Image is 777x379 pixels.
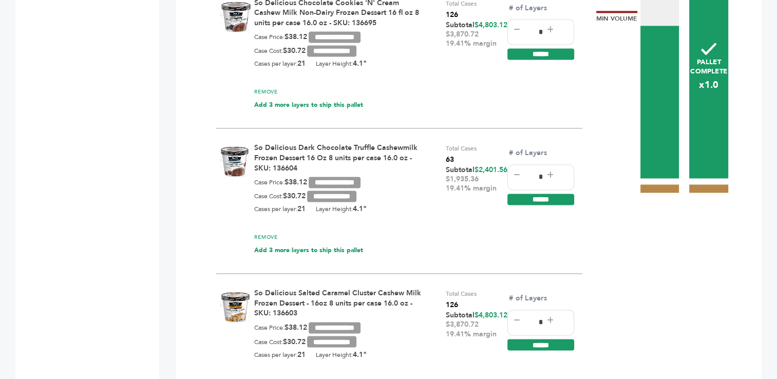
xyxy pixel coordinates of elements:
[475,165,507,175] span: $2,401.56
[446,30,507,48] div: $3,870.72 19.41% margin
[254,336,356,347] div: Case Cost:
[475,310,507,320] span: $4,803.12
[254,31,361,43] div: Case Price:
[285,177,307,187] b: $38.12
[507,293,548,304] label: # of Layers
[507,148,548,158] label: # of Layers
[475,20,507,30] span: $4,803.12
[446,143,477,165] div: Total Cases
[297,59,306,68] b: 21
[283,336,306,346] b: $30.72
[254,88,278,96] a: REMOVE
[689,79,728,91] span: x1.0
[446,288,477,311] div: Total Cases
[297,204,306,214] b: 21
[285,32,307,42] b: $38.12
[254,245,363,255] div: Add 3 more layers to ship this pallet
[446,21,507,48] div: Subtotal
[254,45,356,56] div: Case Cost:
[283,46,306,55] b: $30.72
[254,100,363,109] div: Add 3 more layers to ship this pallet
[254,204,306,214] div: Cases per layer:
[254,322,361,333] div: Case Price:
[353,59,367,68] b: 4.1"
[283,191,306,201] b: $30.72
[316,350,367,359] div: Layer Height:
[446,165,507,193] div: Subtotal
[446,154,477,165] span: 63
[316,59,367,68] div: Layer Height:
[254,59,306,68] div: Cases per layer:
[446,9,477,21] span: 126
[285,323,307,332] b: $38.12
[353,204,367,214] b: 4.1"
[316,204,367,214] div: Layer Height:
[446,175,507,193] div: $1,935.36 19.41% margin
[254,234,278,241] a: REMOVE
[596,11,637,23] div: Min Volume
[353,349,367,359] b: 4.1"
[254,191,356,202] div: Case Cost:
[446,320,507,338] div: $3,870.72 19.41% margin
[446,299,477,311] span: 126
[507,3,548,13] label: # of Layers
[254,177,361,188] div: Case Price:
[254,288,421,318] a: So Delicious Salted Caramel Cluster Cashew Milk Frozen Dessert - 16oz 8 units per case 16.0 oz - ...
[701,43,716,55] img: checkmark
[254,143,418,173] a: So Delicious Dark Chocolate Truffle Cashewmilk Frozen Dessert 16 Oz 8 units per case 16.0 oz - SK...
[297,349,306,359] b: 21
[446,311,507,338] div: Subtotal
[254,350,306,359] div: Cases per layer:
